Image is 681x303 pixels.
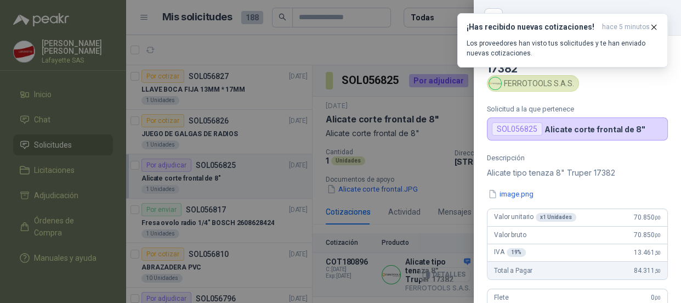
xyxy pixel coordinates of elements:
[654,250,661,256] span: ,50
[492,122,542,136] div: SOL056825
[536,213,576,222] div: x 1 Unidades
[654,295,661,301] span: ,00
[494,213,576,222] span: Valor unitario
[507,248,526,257] div: 19 %
[487,166,668,179] p: Alicate tipo tenaza 8" Truper 17382
[489,77,501,89] img: Company Logo
[544,125,645,134] p: Alicate corte frontal de 8"
[494,248,526,257] span: IVA
[487,75,579,92] div: FERROTOOLS S.A.S.
[602,23,650,32] span: hace 5 minutos
[634,249,661,256] span: 13.461
[487,154,668,162] p: Descripción
[494,231,526,239] span: Valor bruto
[654,268,661,274] span: ,50
[487,105,668,113] p: Solicitud a la que pertenece
[467,38,659,58] p: Los proveedores han visto tus solicitudes y te han enviado nuevas cotizaciones.
[487,188,535,200] button: image.png
[654,215,661,221] span: ,00
[651,294,661,301] span: 0
[467,23,598,32] h3: ¡Has recibido nuevas cotizaciones!
[634,214,661,221] span: 70.850
[494,294,508,301] span: Flete
[634,231,661,239] span: 70.850
[494,267,532,274] span: Total a Pagar
[634,267,661,274] span: 84.311
[487,11,500,24] button: Close
[509,9,668,26] div: COT180896
[457,13,668,68] button: ¡Has recibido nuevas cotizaciones!hace 5 minutos Los proveedores han visto tus solicitudes y te h...
[654,232,661,238] span: ,00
